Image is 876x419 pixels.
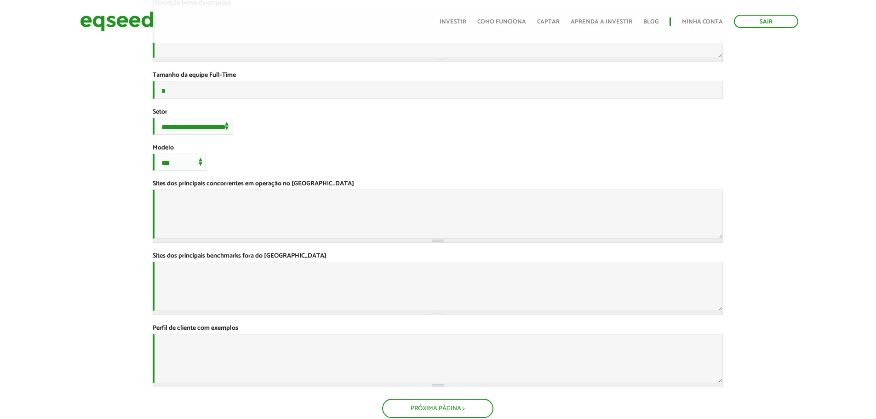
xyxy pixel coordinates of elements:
[477,19,526,25] a: Como funciona
[153,181,354,187] label: Sites dos principais concorrentes em operação no [GEOGRAPHIC_DATA]
[382,399,493,418] button: Próxima Página >
[643,19,658,25] a: Blog
[153,145,174,151] label: Modelo
[153,253,326,259] label: Sites dos principais benchmarks fora do [GEOGRAPHIC_DATA]
[80,9,154,34] img: EqSeed
[537,19,560,25] a: Captar
[440,19,466,25] a: Investir
[153,72,236,79] label: Tamanho da equipe Full-Time
[153,109,167,115] label: Setor
[734,15,798,28] a: Sair
[153,325,238,332] label: Perfil de cliente com exemplos
[682,19,723,25] a: Minha conta
[571,19,632,25] a: Aprenda a investir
